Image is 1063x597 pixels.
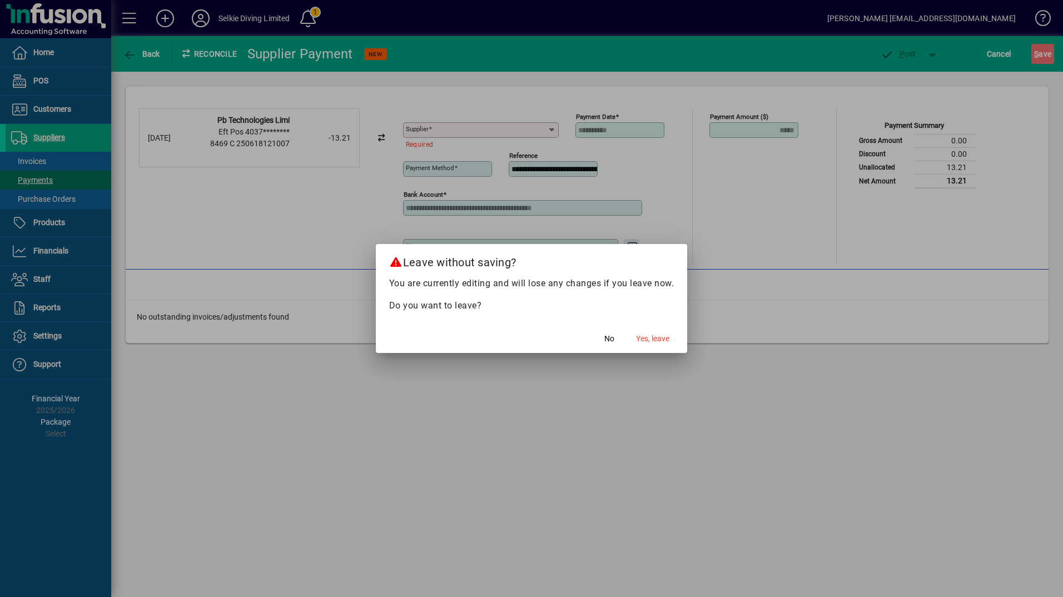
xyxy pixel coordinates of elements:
[592,329,627,349] button: No
[632,329,674,349] button: Yes, leave
[376,244,688,276] h2: Leave without saving?
[389,277,674,290] p: You are currently editing and will lose any changes if you leave now.
[604,333,614,345] span: No
[636,333,669,345] span: Yes, leave
[389,299,674,312] p: Do you want to leave?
